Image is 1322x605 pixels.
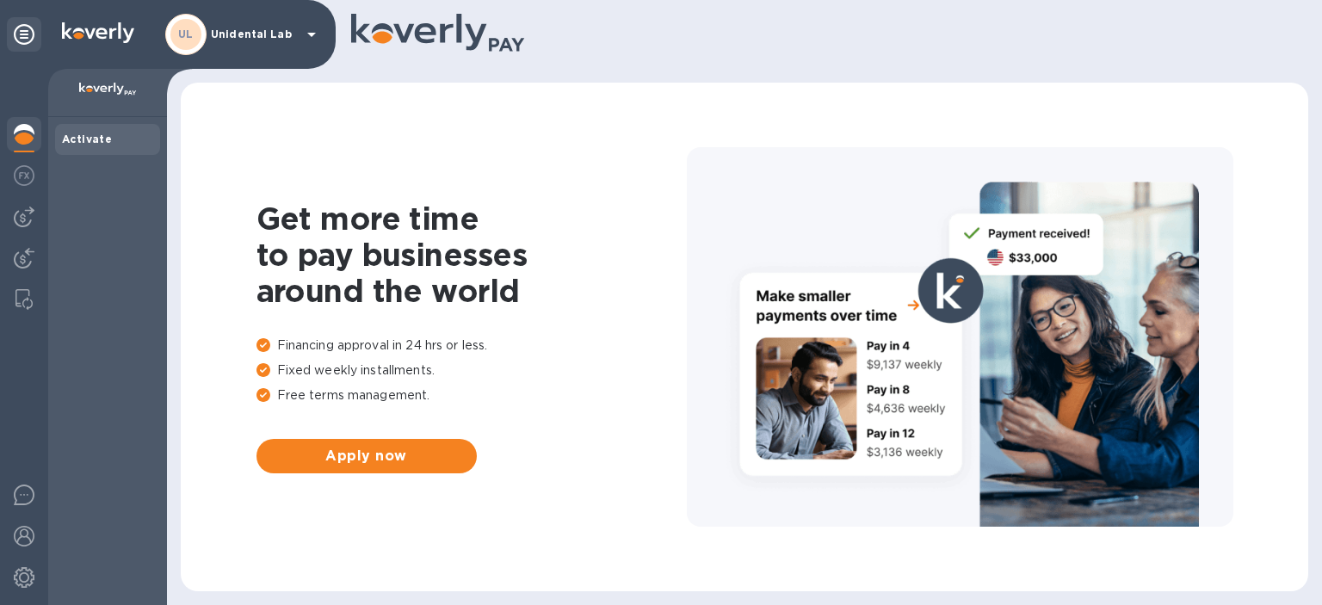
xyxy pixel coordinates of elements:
[7,17,41,52] div: Unpin categories
[256,361,687,380] p: Fixed weekly installments.
[256,336,687,355] p: Financing approval in 24 hrs or less.
[178,28,194,40] b: UL
[14,165,34,186] img: Foreign exchange
[256,439,477,473] button: Apply now
[62,22,134,43] img: Logo
[270,446,463,466] span: Apply now
[211,28,297,40] p: Unidental Lab
[256,386,687,404] p: Free terms management.
[62,133,112,145] b: Activate
[256,201,687,309] h1: Get more time to pay businesses around the world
